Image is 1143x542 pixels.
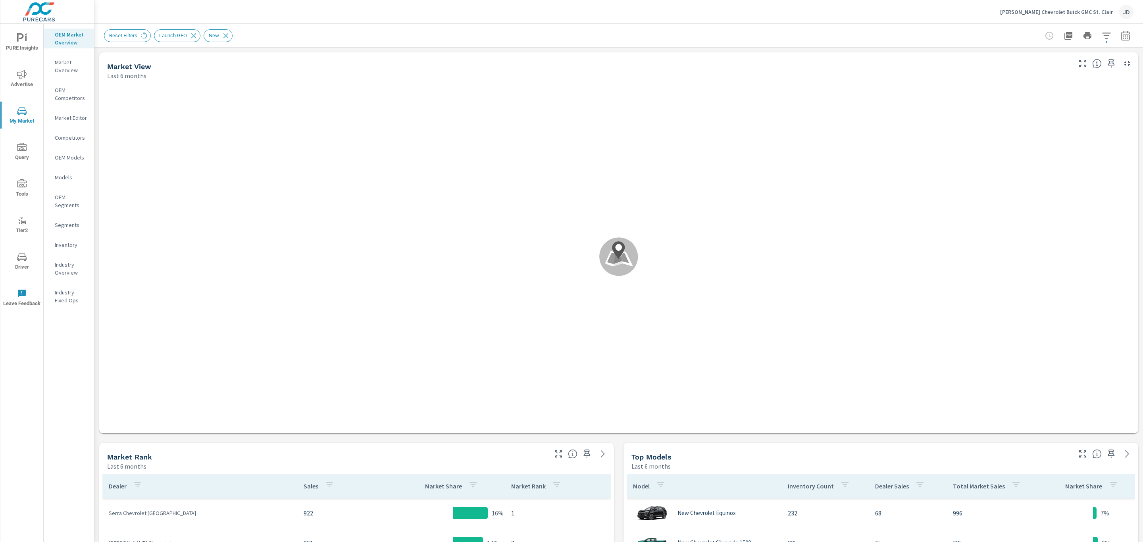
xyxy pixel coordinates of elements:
p: Inventory Count [788,482,834,490]
span: Reset Filters [104,33,142,38]
span: Save this to your personalized report [1105,57,1118,70]
div: Segments [44,219,94,231]
div: OEM Models [44,152,94,163]
p: Dealer [109,482,127,490]
p: Industry Fixed Ops [55,288,88,304]
p: Market Share [425,482,462,490]
p: 68 [875,508,940,518]
p: 996 [953,508,1037,518]
p: Last 6 months [107,461,146,471]
p: OEM Competitors [55,86,88,102]
div: OEM Segments [44,191,94,211]
button: Print Report [1079,28,1095,44]
img: glamour [636,501,668,525]
span: My Market [3,106,41,126]
span: Save this to your personalized report [581,448,593,460]
div: Market Editor [44,112,94,124]
div: Competitors [44,132,94,144]
div: Market Overview [44,56,94,76]
p: New Chevrolet Equinox [677,509,736,517]
p: OEM Market Overview [55,31,88,46]
p: Market Rank [511,482,546,490]
p: Segments [55,221,88,229]
button: Apply Filters [1099,28,1114,44]
span: Save this to your personalized report [1105,448,1118,460]
p: OEM Segments [55,193,88,209]
span: Advertise [3,70,41,89]
div: Reset Filters [104,29,151,42]
a: See more details in report [597,448,609,460]
p: Model [633,482,650,490]
span: Driver [3,252,41,272]
span: New [204,33,224,38]
button: Make Fullscreen [552,448,565,460]
div: Models [44,171,94,183]
div: OEM Market Overview [44,29,94,48]
span: Find the biggest opportunities within your model lineup nationwide. [Source: Market registration ... [1092,449,1102,459]
p: 232 [788,508,862,518]
p: Total Market Sales [953,482,1005,490]
div: Industry Fixed Ops [44,286,94,306]
p: 7% [1101,508,1109,518]
p: OEM Models [55,154,88,161]
p: Market Overview [55,58,88,74]
span: Leave Feedback [3,289,41,308]
p: 16% [492,508,504,518]
p: Industry Overview [55,261,88,277]
p: Competitors [55,134,88,142]
div: nav menu [0,24,43,316]
div: Industry Overview [44,259,94,279]
button: Make Fullscreen [1076,448,1089,460]
h5: Market Rank [107,453,152,461]
span: PURE Insights [3,33,41,53]
p: Market Share [1065,482,1102,490]
h5: Top Models [631,453,672,461]
span: Tier2 [3,216,41,235]
button: Make Fullscreen [1076,57,1089,70]
button: "Export Report to PDF" [1060,28,1076,44]
p: Dealer Sales [875,482,909,490]
button: Select Date Range [1118,28,1133,44]
p: Inventory [55,241,88,249]
span: Query [3,143,41,162]
p: [PERSON_NAME] Chevrolet Buick GMC St. Clair [1000,8,1113,15]
p: 1 [511,508,604,518]
p: 922 [304,508,395,518]
div: New [204,29,233,42]
p: Serra Chevrolet [GEOGRAPHIC_DATA] [109,509,291,517]
p: Sales [304,482,318,490]
div: Inventory [44,239,94,251]
p: Market Editor [55,114,88,122]
span: Find the biggest opportunities in your market for your inventory. Understand by postal code where... [1092,59,1102,68]
h5: Market View [107,62,151,71]
p: Last 6 months [107,71,146,81]
span: Launch GEO [154,33,192,38]
div: JD [1119,5,1133,19]
div: OEM Competitors [44,84,94,104]
p: Last 6 months [631,461,671,471]
div: Launch GEO [154,29,200,42]
a: See more details in report [1121,448,1133,460]
span: Tools [3,179,41,199]
span: Market Rank shows you how you rank, in terms of sales, to other dealerships in your market. “Mark... [568,449,577,459]
button: Minimize Widget [1121,57,1133,70]
p: Models [55,173,88,181]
